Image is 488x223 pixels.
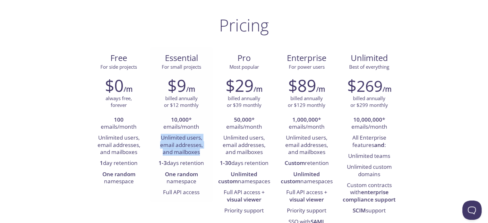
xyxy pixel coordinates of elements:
li: * emails/month [343,115,396,133]
p: billed annually or $39 monthly [227,95,261,109]
li: emails/month [92,115,145,133]
p: always free, forever [106,95,132,109]
h1: Pricing [219,15,269,35]
strong: SCIM [353,207,366,214]
strong: 100 [114,116,124,123]
li: Custom contracts with [343,180,396,205]
h2: $ [347,76,382,95]
h6: /m [382,84,391,95]
li: * emails/month [280,115,333,133]
li: Full API access + [218,187,270,205]
p: billed annually or $129 monthly [288,95,325,109]
li: * emails/month [155,115,208,133]
h2: $0 [105,76,124,95]
strong: 10,000 [171,116,189,123]
li: Unlimited users, email addresses, and mailboxes [155,133,208,158]
li: namespaces [280,169,333,187]
li: * emails/month [218,115,270,133]
li: namespace [92,169,145,187]
h2: $9 [167,76,186,95]
li: days retention [155,158,208,169]
span: For power users [289,64,325,70]
span: Enterprise [280,53,333,64]
p: billed annually or $12 monthly [164,95,199,109]
span: Essential [155,53,208,64]
span: For small projects [162,64,201,70]
span: Free [93,53,145,64]
li: days retention [218,158,270,169]
strong: 1,000,000 [292,116,318,123]
span: Unlimited [351,52,388,64]
span: Pro [218,53,270,64]
li: Unlimited users, email addresses, and mailboxes [218,133,270,158]
strong: Unlimited custom [281,170,320,185]
h2: $29 [226,76,253,95]
strong: 1-30 [220,159,231,167]
li: day retention [92,158,145,169]
li: namespaces [218,169,270,187]
strong: Unlimited custom [218,170,258,185]
li: All Enterprise features : [343,133,396,151]
p: billed annually or $299 monthly [350,95,388,109]
h6: /m [316,84,325,95]
h2: $89 [288,76,316,95]
strong: visual viewer [227,196,261,203]
li: namespace [155,169,208,187]
h6: /m [186,84,195,95]
li: Priority support [218,205,270,216]
strong: 1 [100,159,103,167]
li: Priority support [280,205,333,216]
iframe: Help Scout Beacon - Open [462,201,482,220]
strong: One random [165,170,198,178]
li: Unlimited users, email addresses, and mailboxes [280,133,333,158]
li: Full API access [155,187,208,198]
strong: 1-3 [158,159,167,167]
li: Unlimited custom domains [343,162,396,180]
strong: One random [102,170,135,178]
strong: 10,000,000 [353,116,382,123]
span: Most popular [229,64,259,70]
li: support [343,205,396,216]
h6: /m [253,84,262,95]
li: Full API access + [280,187,333,205]
strong: visual viewer [289,196,324,203]
strong: enterprise compliance support [343,188,396,203]
li: Unlimited teams [343,151,396,162]
strong: Custom [285,159,305,167]
strong: and [374,141,384,149]
span: Best of everything [349,64,389,70]
span: For side projects [100,64,137,70]
span: 269 [356,75,382,96]
h6: /m [124,84,133,95]
li: retention [280,158,333,169]
strong: 50,000 [234,116,252,123]
li: Unlimited users, email addresses, and mailboxes [92,133,145,158]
